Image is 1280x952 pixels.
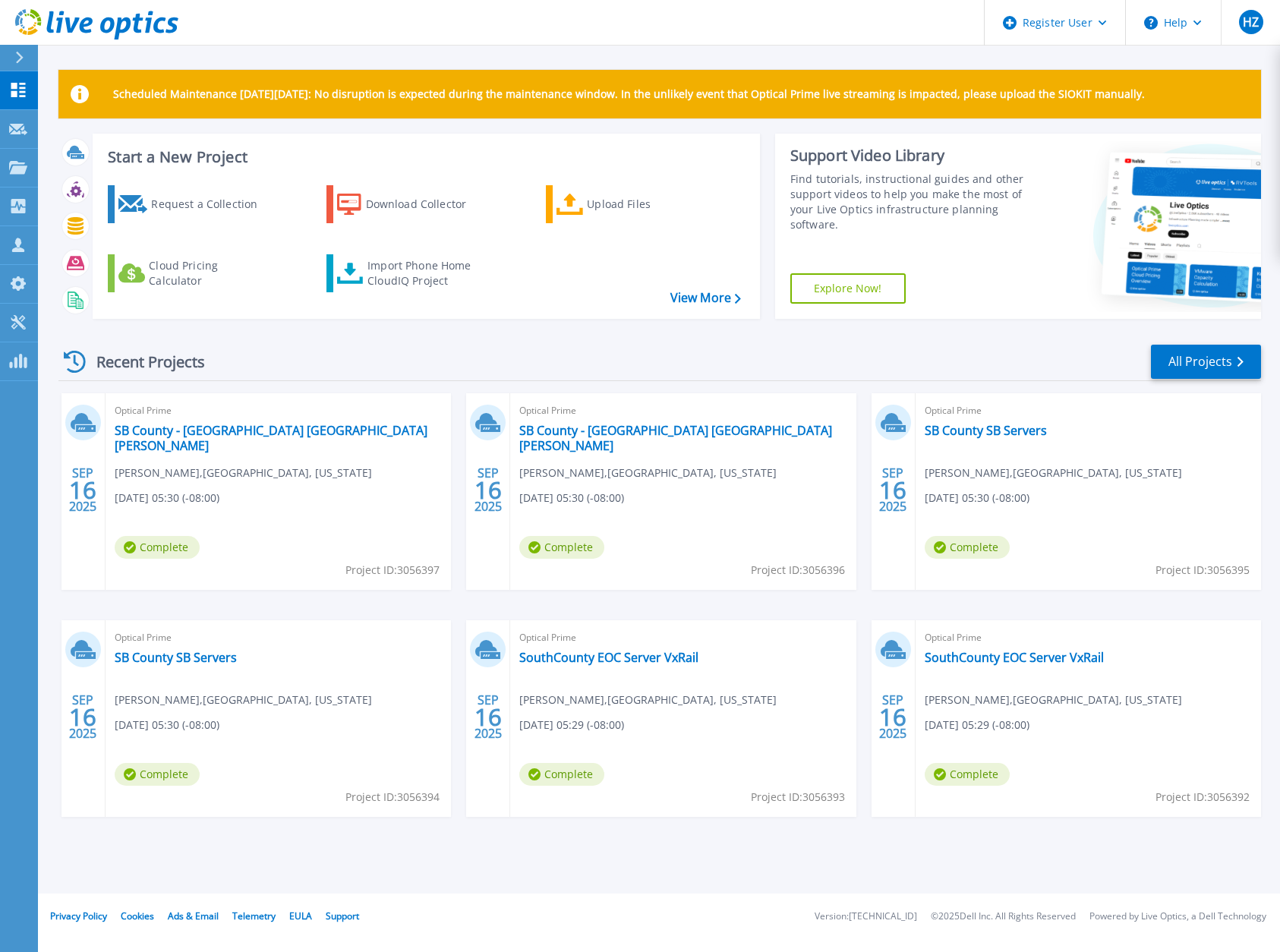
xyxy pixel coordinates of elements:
[289,909,312,922] a: EULA
[108,185,277,223] a: Request a Collection
[790,146,1036,165] div: Support Video Library
[69,484,96,496] span: 16
[519,402,847,419] span: Optical Prime
[115,629,442,646] span: Optical Prime
[519,650,698,665] a: SouthCounty EOC Server VxRail
[115,465,372,481] span: [PERSON_NAME] , [GEOGRAPHIC_DATA], [US_STATE]
[878,689,907,745] div: SEP 2025
[68,462,97,518] div: SEP 2025
[925,717,1029,733] span: [DATE] 05:29 (-08:00)
[931,912,1076,922] li: © 2025 Dell Inc. All Rights Reserved
[366,189,487,219] div: Download Collector
[519,423,847,453] a: SB County - [GEOGRAPHIC_DATA] [GEOGRAPHIC_DATA][PERSON_NAME]
[790,273,906,304] a: Explore Now!
[345,562,440,578] span: Project ID: 3056397
[815,912,917,922] li: Version: [TECHNICAL_ID]
[149,258,270,288] div: Cloud Pricing Calculator
[519,692,777,708] span: [PERSON_NAME] , [GEOGRAPHIC_DATA], [US_STATE]
[925,402,1252,419] span: Optical Prime
[519,490,624,506] span: [DATE] 05:30 (-08:00)
[925,692,1182,708] span: [PERSON_NAME] , [GEOGRAPHIC_DATA], [US_STATE]
[474,711,502,723] span: 16
[925,536,1010,559] span: Complete
[751,789,845,805] span: Project ID: 3056393
[326,185,496,223] a: Download Collector
[69,711,96,723] span: 16
[474,689,503,745] div: SEP 2025
[168,909,219,922] a: Ads & Email
[58,343,225,380] div: Recent Projects
[587,189,708,219] div: Upload Files
[925,423,1047,438] a: SB County SB Servers
[519,629,847,646] span: Optical Prime
[925,629,1252,646] span: Optical Prime
[925,650,1104,665] a: SouthCounty EOC Server VxRail
[345,789,440,805] span: Project ID: 3056394
[519,717,624,733] span: [DATE] 05:29 (-08:00)
[115,402,442,419] span: Optical Prime
[1155,562,1250,578] span: Project ID: 3056395
[113,88,1145,100] p: Scheduled Maintenance [DATE][DATE]: No disruption is expected during the maintenance window. In t...
[519,465,777,481] span: [PERSON_NAME] , [GEOGRAPHIC_DATA], [US_STATE]
[1243,16,1259,28] span: HZ
[925,763,1010,786] span: Complete
[519,536,604,559] span: Complete
[879,484,906,496] span: 16
[790,172,1036,232] div: Find tutorials, instructional guides and other support videos to help you make the most of your L...
[925,490,1029,506] span: [DATE] 05:30 (-08:00)
[925,465,1182,481] span: [PERSON_NAME] , [GEOGRAPHIC_DATA], [US_STATE]
[115,692,372,708] span: [PERSON_NAME] , [GEOGRAPHIC_DATA], [US_STATE]
[1155,789,1250,805] span: Project ID: 3056392
[474,462,503,518] div: SEP 2025
[367,258,486,288] div: Import Phone Home CloudIQ Project
[879,711,906,723] span: 16
[1151,345,1261,379] a: All Projects
[670,291,741,305] a: View More
[115,490,219,506] span: [DATE] 05:30 (-08:00)
[751,562,845,578] span: Project ID: 3056396
[546,185,715,223] a: Upload Files
[519,763,604,786] span: Complete
[326,909,359,922] a: Support
[151,189,273,219] div: Request a Collection
[68,689,97,745] div: SEP 2025
[232,909,276,922] a: Telemetry
[108,254,277,292] a: Cloud Pricing Calculator
[115,536,200,559] span: Complete
[115,650,237,665] a: SB County SB Servers
[1089,912,1266,922] li: Powered by Live Optics, a Dell Technology
[121,909,154,922] a: Cookies
[115,763,200,786] span: Complete
[878,462,907,518] div: SEP 2025
[115,717,219,733] span: [DATE] 05:30 (-08:00)
[474,484,502,496] span: 16
[108,149,740,165] h3: Start a New Project
[115,423,442,453] a: SB County - [GEOGRAPHIC_DATA] [GEOGRAPHIC_DATA][PERSON_NAME]
[50,909,107,922] a: Privacy Policy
